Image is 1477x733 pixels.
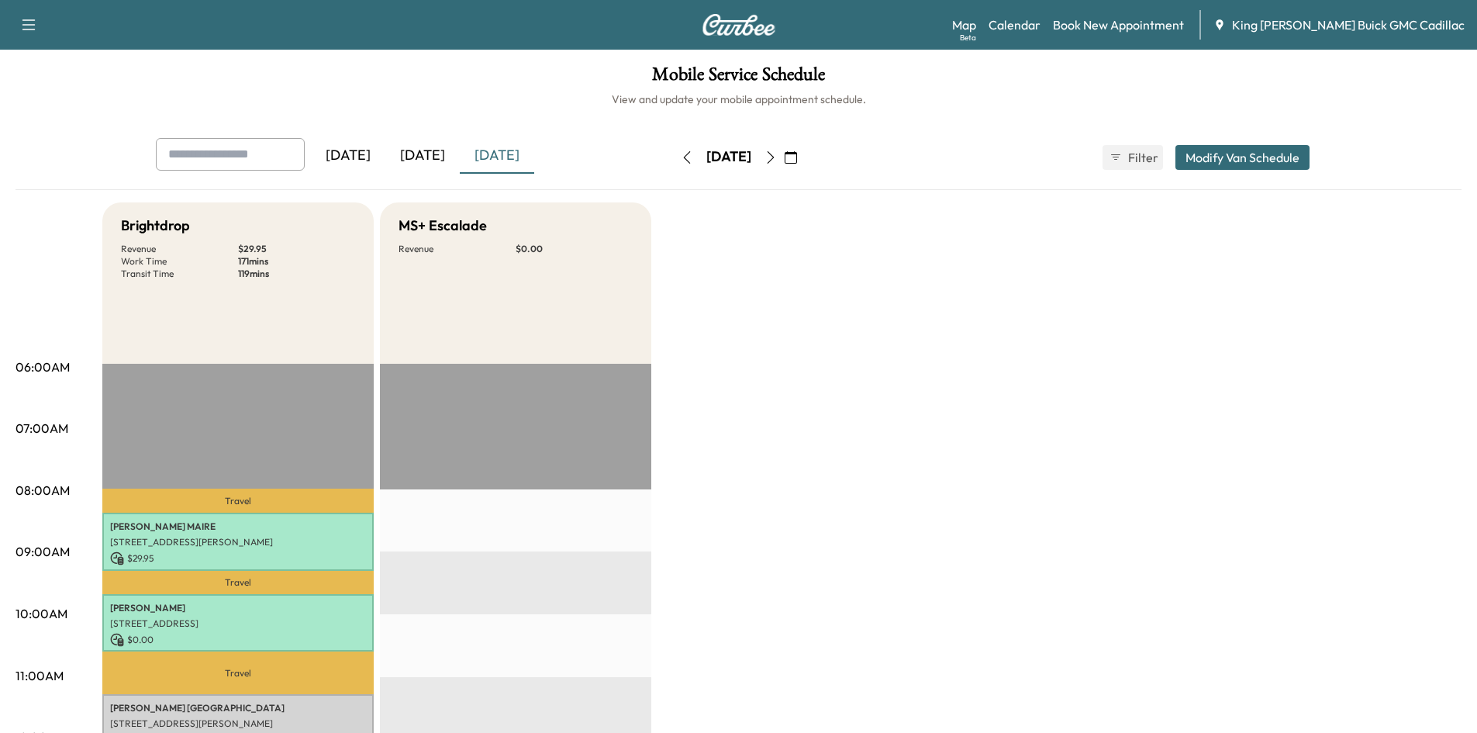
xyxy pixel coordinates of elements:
[16,419,68,437] p: 07:00AM
[110,650,366,662] p: 9:41 am - 10:36 am
[16,358,70,376] p: 06:00AM
[110,633,366,647] p: $ 0.00
[1232,16,1465,34] span: King [PERSON_NAME] Buick GMC Cadillac
[110,617,366,630] p: [STREET_ADDRESS]
[1103,145,1163,170] button: Filter
[960,32,976,43] div: Beta
[238,268,355,280] p: 119 mins
[1175,145,1310,170] button: Modify Van Schedule
[102,652,374,694] p: Travel
[399,215,487,237] h5: MS+ Escalade
[16,481,70,500] p: 08:00AM
[110,602,366,614] p: [PERSON_NAME]
[110,551,366,565] p: $ 29.95
[121,255,238,268] p: Work Time
[121,215,190,237] h5: Brightdrop
[110,569,366,581] p: 8:23 am - 9:19 am
[516,243,633,255] p: $ 0.00
[238,255,355,268] p: 171 mins
[121,268,238,280] p: Transit Time
[706,147,751,167] div: [DATE]
[952,16,976,34] a: MapBeta
[702,14,776,36] img: Curbee Logo
[385,138,460,174] div: [DATE]
[102,489,374,513] p: Travel
[110,536,366,548] p: [STREET_ADDRESS][PERSON_NAME]
[16,666,64,685] p: 11:00AM
[16,542,70,561] p: 09:00AM
[989,16,1040,34] a: Calendar
[1128,148,1156,167] span: Filter
[1053,16,1184,34] a: Book New Appointment
[102,571,374,594] p: Travel
[110,520,366,533] p: [PERSON_NAME] MAIRE
[121,243,238,255] p: Revenue
[110,702,366,714] p: [PERSON_NAME] [GEOGRAPHIC_DATA]
[16,92,1461,107] h6: View and update your mobile appointment schedule.
[399,243,516,255] p: Revenue
[16,65,1461,92] h1: Mobile Service Schedule
[311,138,385,174] div: [DATE]
[460,138,534,174] div: [DATE]
[16,604,67,623] p: 10:00AM
[110,717,366,730] p: [STREET_ADDRESS][PERSON_NAME]
[238,243,355,255] p: $ 29.95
